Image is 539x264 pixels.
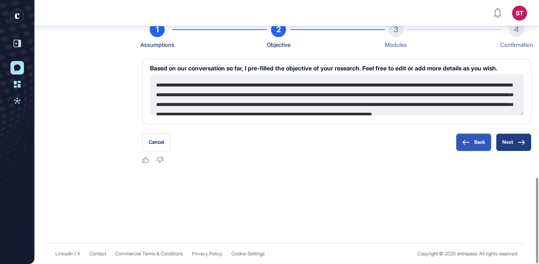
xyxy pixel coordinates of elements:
a: Cookie Settings [231,251,265,257]
a: Linkedin [55,251,73,257]
h6: Based on our conversation so far, I pre-filled the objective of your research. Feel free to edit ... [150,65,524,71]
div: Copyright © 2025 entrapeer, All rights reserved. [417,251,518,257]
div: Confirmation [500,40,533,50]
a: Commercial Terms & Conditions [115,251,183,257]
div: 1 [150,22,165,37]
div: 4 [509,22,524,37]
button: Next [496,133,532,151]
div: Modules [385,40,407,50]
span: Contact [89,251,106,257]
span: / [74,251,76,257]
div: 3 [389,22,404,37]
div: entrapeer-logo [10,9,24,23]
div: Objective [267,40,290,50]
a: Privacy Policy [192,251,222,257]
button: Cancel [142,133,170,151]
button: ST [512,6,527,21]
button: Back [456,133,491,151]
div: 2 [271,22,286,37]
div: Assumptions [140,40,174,50]
a: X [77,251,80,257]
